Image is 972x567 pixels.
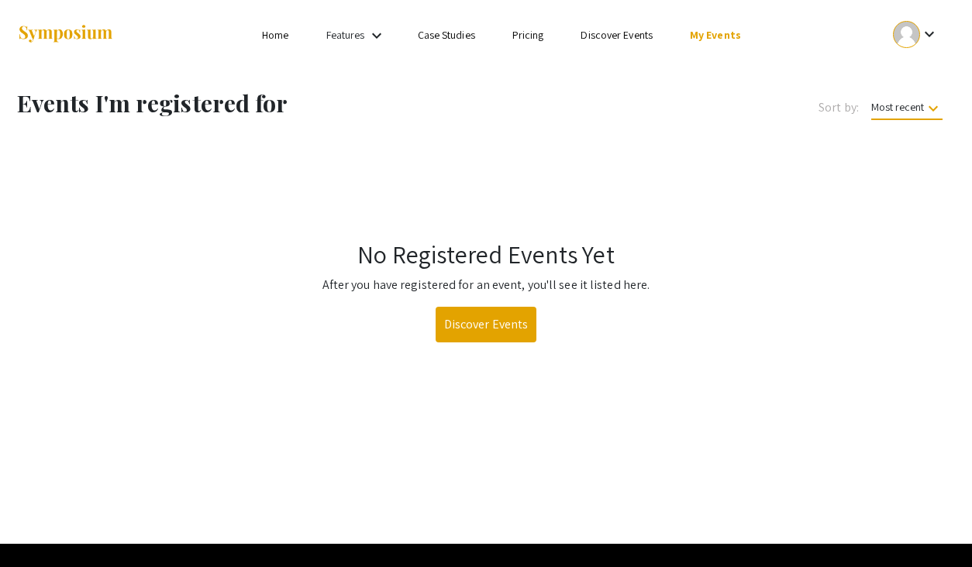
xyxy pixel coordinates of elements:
[690,28,741,42] a: My Events
[871,100,943,120] span: Most recent
[21,276,951,294] p: After you have registered for an event, you'll see it listed here.
[877,17,955,52] button: Expand account dropdown
[512,28,544,42] a: Pricing
[17,24,114,45] img: Symposium by ForagerOne
[581,28,653,42] a: Discover Events
[17,89,554,117] h1: Events I'm registered for
[436,307,537,342] a: Discover Events
[418,28,475,42] a: Case Studies
[819,98,859,117] span: Sort by:
[367,26,386,45] mat-icon: Expand Features list
[262,28,288,42] a: Home
[859,93,955,121] button: Most recent
[21,239,951,269] h1: No Registered Events Yet
[326,28,365,42] a: Features
[924,99,943,118] mat-icon: keyboard_arrow_down
[12,497,66,555] iframe: Chat
[920,25,939,43] mat-icon: Expand account dropdown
